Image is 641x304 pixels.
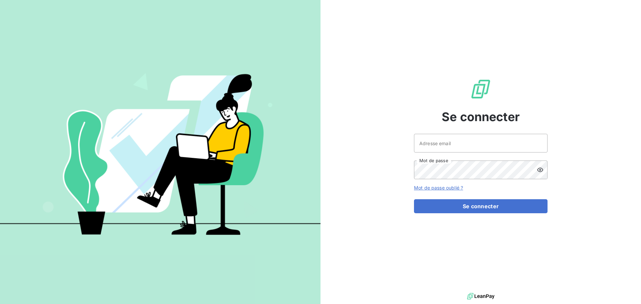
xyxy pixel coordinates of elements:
img: logo [467,291,494,301]
span: Se connecter [442,108,520,126]
button: Se connecter [414,199,548,213]
img: Logo LeanPay [470,78,491,100]
input: placeholder [414,134,548,153]
a: Mot de passe oublié ? [414,185,463,191]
